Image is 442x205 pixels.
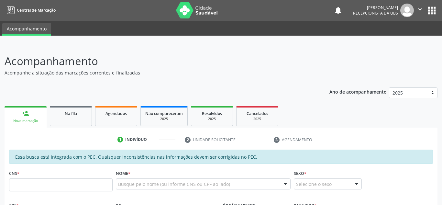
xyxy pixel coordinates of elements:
div: 2025 [145,117,183,121]
button: apps [426,5,437,16]
p: Acompanhe a situação das marcações correntes e finalizadas [5,69,308,76]
div: person_add [22,110,29,117]
span: Na fila [65,111,77,116]
div: Nova marcação [9,119,42,123]
span: Cancelados [247,111,268,116]
button: notifications [334,6,343,15]
span: Agendados [105,111,127,116]
img: img [400,4,414,17]
a: Acompanhamento [2,23,51,36]
span: Não compareceram [145,111,183,116]
i:  [416,6,424,13]
p: Acompanhamento [5,53,308,69]
div: 2025 [196,117,228,121]
span: Central de Marcação [17,7,56,13]
p: Ano de acompanhamento [329,87,387,96]
div: 1 [117,137,123,142]
div: [PERSON_NAME] [353,5,398,10]
a: Central de Marcação [5,5,56,16]
span: Selecione o sexo [296,181,332,188]
label: Nome [116,168,130,178]
span: Resolvidos [202,111,222,116]
label: CNS [9,168,19,178]
label: Sexo [294,168,306,178]
span: Recepcionista da UBS [353,10,398,16]
span: Busque pelo nome (ou informe CNS ou CPF ao lado) [118,181,230,188]
div: Indivíduo [125,137,147,142]
button:  [414,4,426,17]
div: 2025 [241,117,273,121]
div: Essa busca está integrada com o PEC. Quaisquer inconsistências nas informações devem ser corrigid... [9,150,433,164]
